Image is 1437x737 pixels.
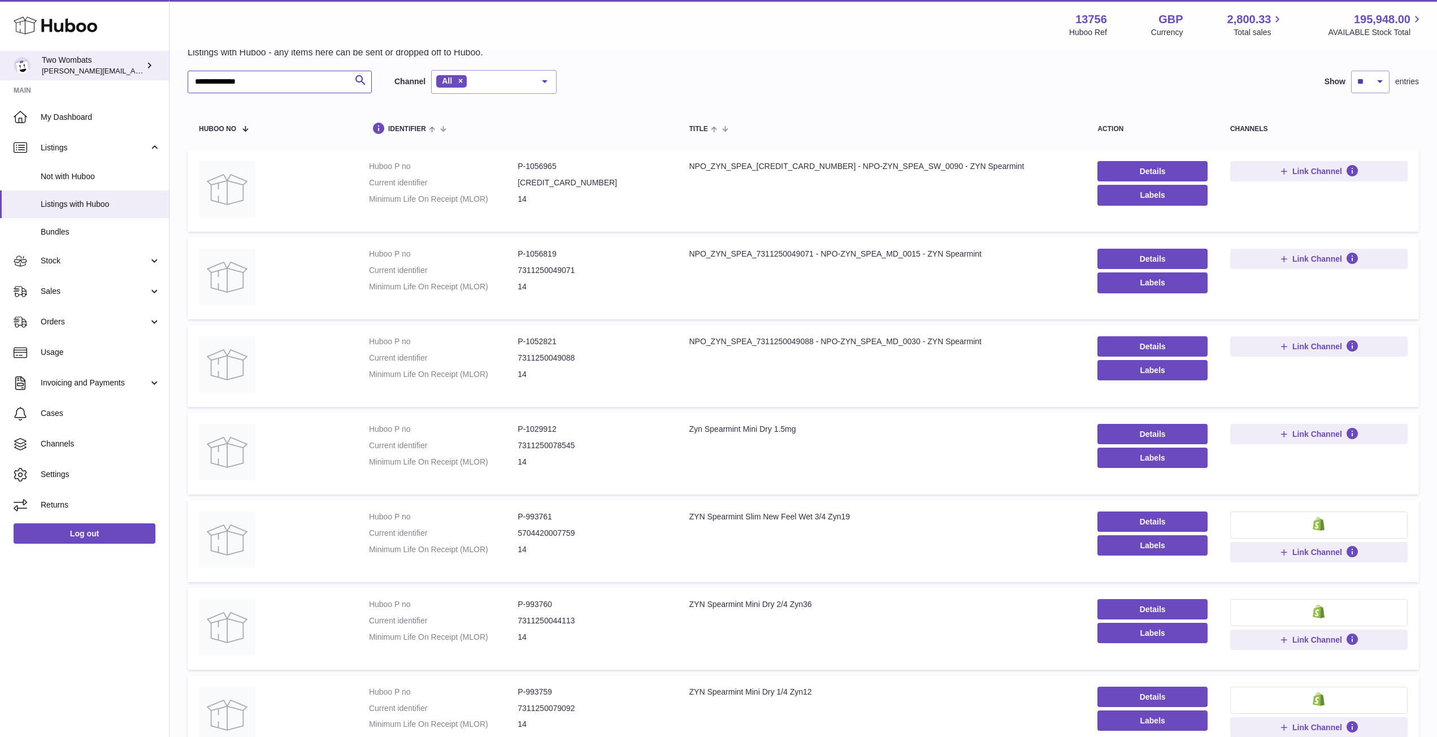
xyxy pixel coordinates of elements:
button: Link Channel [1230,542,1408,562]
a: Details [1097,599,1207,619]
div: Two Wombats [42,55,144,76]
span: Link Channel [1292,429,1342,439]
span: [PERSON_NAME][EMAIL_ADDRESS][PERSON_NAME][DOMAIN_NAME] [42,66,287,75]
span: Settings [41,469,160,480]
button: Link Channel [1230,161,1408,181]
button: Link Channel [1230,249,1408,269]
button: Link Channel [1230,630,1408,650]
img: shopify-small.png [1313,692,1325,706]
span: Link Channel [1292,635,1342,645]
img: shopify-small.png [1313,605,1325,618]
dd: [CREDIT_CARD_NUMBER] [518,177,666,188]
dd: P-1052821 [518,336,666,347]
button: Labels [1097,535,1207,556]
span: Not with Huboo [41,171,160,182]
dd: 14 [518,457,666,467]
span: Listings with Huboo [41,199,160,210]
dt: Current identifier [369,528,518,539]
span: entries [1395,76,1419,87]
dt: Current identifier [369,177,518,188]
button: Labels [1097,710,1207,731]
div: Huboo Ref [1069,27,1107,38]
dd: P-1056965 [518,161,666,172]
dt: Huboo P no [369,336,518,347]
span: All [442,76,452,85]
strong: GBP [1158,12,1183,27]
button: Labels [1097,623,1207,643]
span: Orders [41,317,149,327]
div: ZYN Spearmint Mini Dry 2/4 Zyn36 [689,599,1075,610]
span: Sales [41,286,149,297]
div: ZYN Spearmint Mini Dry 1/4 Zyn12 [689,687,1075,697]
dd: 7311250044113 [518,615,666,626]
span: Huboo no [199,125,236,133]
dt: Minimum Life On Receipt (MLOR) [369,369,518,380]
span: title [689,125,708,133]
div: channels [1230,125,1408,133]
dt: Minimum Life On Receipt (MLOR) [369,719,518,730]
span: Link Channel [1292,254,1342,264]
dd: P-1056819 [518,249,666,259]
dd: 14 [518,632,666,643]
img: Zyn Spearmint Mini Dry 1.5mg [199,424,255,480]
dt: Minimum Life On Receipt (MLOR) [369,632,518,643]
dd: 14 [518,281,666,292]
button: Labels [1097,448,1207,468]
dt: Huboo P no [369,249,518,259]
dd: 14 [518,719,666,730]
span: Invoicing and Payments [41,378,149,388]
span: Usage [41,347,160,358]
a: 2,800.33 Total sales [1227,12,1284,38]
a: 195,948.00 AVAILABLE Stock Total [1328,12,1423,38]
div: NPO_ZYN_SPEA_[CREDIT_CARD_NUMBER] - NPO-ZYN_SPEA_SW_0090 - ZYN Spearmint [689,161,1075,172]
dd: P-993760 [518,599,666,610]
span: Total sales [1234,27,1284,38]
a: Details [1097,424,1207,444]
img: ZYN Spearmint Mini Dry 2/4 Zyn36 [199,599,255,656]
span: Link Channel [1292,547,1342,557]
span: Returns [41,500,160,510]
dt: Huboo P no [369,161,518,172]
span: AVAILABLE Stock Total [1328,27,1423,38]
img: shopify-small.png [1313,517,1325,531]
span: Link Channel [1292,341,1342,352]
dt: Minimum Life On Receipt (MLOR) [369,457,518,467]
dd: P-993759 [518,687,666,697]
img: NPO_ZYN_SPEA_7311250049071 - NPO-ZYN_SPEA_MD_0015 - ZYN Spearmint [199,249,255,305]
dt: Huboo P no [369,599,518,610]
span: Cases [41,408,160,419]
dt: Huboo P no [369,424,518,435]
button: Labels [1097,185,1207,205]
p: Listings with Huboo - any items here can be sent or dropped off to Huboo. [188,46,483,59]
dd: 7311250078545 [518,440,666,451]
dd: 7311250079092 [518,703,666,714]
dt: Current identifier [369,265,518,276]
span: Listings [41,142,149,153]
a: Details [1097,336,1207,357]
div: ZYN Spearmint Slim New Feel Wet 3/4 Zyn19 [689,511,1075,522]
span: Bundles [41,227,160,237]
dd: P-1029912 [518,424,666,435]
label: Channel [394,76,426,87]
img: ZYN Spearmint Slim New Feel Wet 3/4 Zyn19 [199,511,255,568]
div: NPO_ZYN_SPEA_7311250049071 - NPO-ZYN_SPEA_MD_0015 - ZYN Spearmint [689,249,1075,259]
div: NPO_ZYN_SPEA_7311250049088 - NPO-ZYN_SPEA_MD_0030 - ZYN Spearmint [689,336,1075,347]
dt: Current identifier [369,440,518,451]
img: philip.carroll@twowombats.com [14,57,31,74]
dt: Current identifier [369,703,518,714]
dd: 14 [518,369,666,380]
div: Currency [1151,27,1183,38]
span: identifier [388,125,426,133]
dd: 14 [518,544,666,555]
span: Stock [41,255,149,266]
dd: 7311250049071 [518,265,666,276]
dt: Current identifier [369,353,518,363]
button: Link Channel [1230,424,1408,444]
div: action [1097,125,1207,133]
span: Channels [41,439,160,449]
div: Zyn Spearmint Mini Dry 1.5mg [689,424,1075,435]
a: Details [1097,249,1207,269]
a: Log out [14,523,155,544]
img: NPO_ZYN_SPEA_7311250049088 - NPO-ZYN_SPEA_MD_0030 - ZYN Spearmint [199,336,255,393]
a: Details [1097,161,1207,181]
